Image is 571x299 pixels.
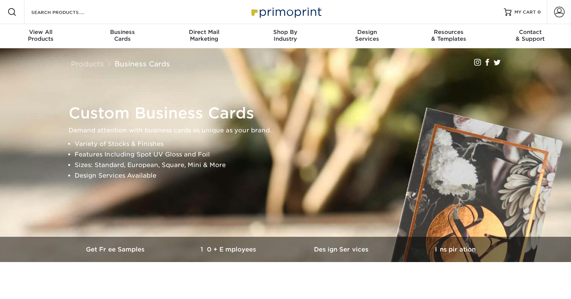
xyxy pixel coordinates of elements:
[490,29,571,35] span: Contact
[245,29,326,35] span: Shop By
[163,29,245,35] span: Direct Mail
[81,29,163,42] div: Cards
[326,29,408,42] div: Services
[245,24,326,48] a: Shop ByIndustry
[163,29,245,42] div: Marketing
[408,29,489,35] span: Resources
[245,29,326,42] div: Industry
[399,237,512,262] a: Inspiration
[537,9,541,15] span: 0
[326,24,408,48] a: DesignServices
[248,4,323,20] img: Primoprint
[163,24,245,48] a: Direct MailMarketing
[60,246,173,253] h3: Get Free Samples
[115,60,170,68] a: Business Cards
[75,139,510,149] li: Variety of Stocks & Finishes
[81,29,163,35] span: Business
[408,29,489,42] div: & Templates
[399,246,512,253] h3: Inspiration
[69,104,510,122] h1: Custom Business Cards
[75,149,510,160] li: Features Including Spot UV Gloss and Foil
[514,9,536,15] span: MY CART
[286,237,399,262] a: Design Services
[75,170,510,181] li: Design Services Available
[173,237,286,262] a: 10+ Employees
[490,29,571,42] div: & Support
[69,125,510,136] p: Demand attention with business cards as unique as your brand.
[173,246,286,253] h3: 10+ Employees
[31,8,104,17] input: SEARCH PRODUCTS.....
[490,24,571,48] a: Contact& Support
[81,24,163,48] a: BusinessCards
[75,160,510,170] li: Sizes: Standard, European, Square, Mini & More
[408,24,489,48] a: Resources& Templates
[326,29,408,35] span: Design
[71,60,104,68] a: Products
[60,237,173,262] a: Get Free Samples
[286,246,399,253] h3: Design Services
[2,276,64,296] iframe: Google Customer Reviews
